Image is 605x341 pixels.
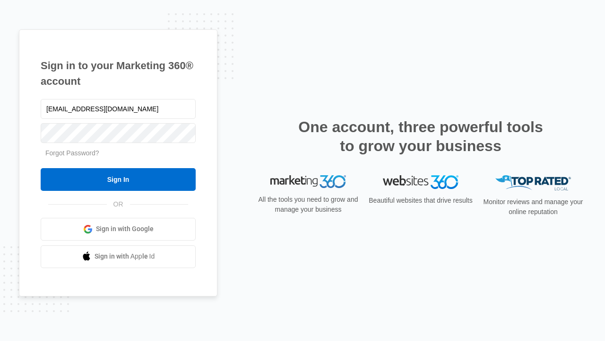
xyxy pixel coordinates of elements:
[41,245,196,268] a: Sign in with Apple Id
[41,218,196,241] a: Sign in with Google
[368,196,474,206] p: Beautiful websites that drive results
[107,199,130,209] span: OR
[96,224,154,234] span: Sign in with Google
[95,251,155,261] span: Sign in with Apple Id
[41,168,196,191] input: Sign In
[45,149,99,157] a: Forgot Password?
[41,99,196,119] input: Email
[383,175,458,189] img: Websites 360
[495,175,571,191] img: Top Rated Local
[480,197,586,217] p: Monitor reviews and manage your online reputation
[270,175,346,188] img: Marketing 360
[255,195,361,215] p: All the tools you need to grow and manage your business
[295,117,546,155] h2: One account, three powerful tools to grow your business
[41,58,196,89] h1: Sign in to your Marketing 360® account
